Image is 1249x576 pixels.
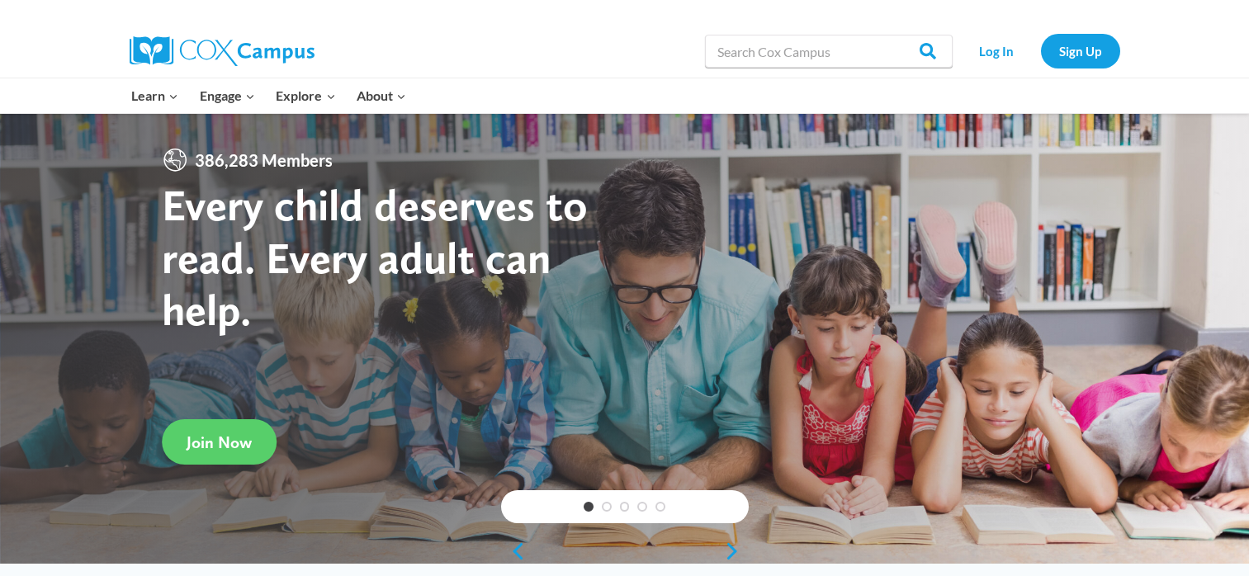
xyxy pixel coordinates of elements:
a: previous [501,541,526,561]
span: 386,283 Members [188,147,339,173]
span: Join Now [187,432,252,452]
nav: Primary Navigation [121,78,417,113]
a: Log In [961,34,1033,68]
span: Learn [131,85,178,106]
span: Explore [276,85,335,106]
nav: Secondary Navigation [961,34,1120,68]
a: 1 [584,502,594,512]
span: Engage [200,85,255,106]
a: Join Now [162,419,277,465]
a: 2 [602,502,612,512]
a: 4 [637,502,647,512]
input: Search Cox Campus [705,35,953,68]
img: Cox Campus [130,36,315,66]
a: next [724,541,749,561]
a: Sign Up [1041,34,1120,68]
a: 3 [620,502,630,512]
span: About [357,85,406,106]
div: content slider buttons [501,535,749,568]
a: 5 [655,502,665,512]
strong: Every child deserves to read. Every adult can help. [162,178,588,336]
